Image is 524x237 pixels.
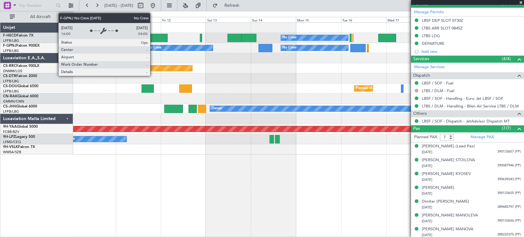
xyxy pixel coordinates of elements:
a: CS-JHHGlobal 6000 [3,105,37,108]
span: 390639243 (PP) [497,177,521,182]
div: Dimitar [PERSON_NAME] [422,199,469,205]
span: [DATE] [422,150,432,154]
span: Dispatch [413,72,430,79]
span: Others [413,110,427,117]
a: LBSF / SOF - Handling - Euro Jet LBSF / SOF [422,96,503,101]
a: Manage Permits [414,9,444,15]
span: F-GPNJ [3,44,16,48]
a: CS-DTRFalcon 2000 [3,74,37,78]
div: [PERSON_NAME] MANOVA [422,226,473,232]
div: DEPARTURE [422,41,444,46]
div: [PERSON_NAME] KYOSEV [422,171,471,177]
span: CS-DOU [3,84,17,88]
a: DNMM/LOS [3,69,22,73]
a: 9H-VSLKFalcon 7X [3,145,35,149]
a: 9H-LPZLegacy 500 [3,135,35,139]
div: [PERSON_NAME] MANOLEVA [422,212,478,219]
div: [PERSON_NAME] (Lead Pax) [422,143,475,150]
div: LBSF DEP SLOT 0730Z [422,18,463,23]
div: Mon 15 [296,17,341,22]
a: 9H-YAAGlobal 5000 [3,125,38,129]
span: CS-JHH [3,105,16,108]
a: CN-RAKGlobal 6000 [3,95,38,98]
span: 390087946 (PP) [497,163,521,168]
span: 9H-LPZ [3,135,15,139]
a: F-GPNJFalcon 900EX [3,44,40,48]
a: LTBS / DLM - Handling - Bilen Air Service LTBS / DLM [422,103,519,109]
div: LTBS LDG [422,33,440,38]
a: LFPB/LBG [3,49,19,53]
div: Sat 13 [206,17,251,22]
span: (4/4) [502,56,511,62]
a: F-HECDFalcon 7X [3,34,33,37]
span: Pax [413,125,420,132]
div: [PERSON_NAME] STOILOVA [422,157,475,163]
a: LFPB/LBG [3,89,19,94]
div: Tue 16 [341,17,386,22]
span: 9H-YAA [3,125,17,129]
a: Manage Services [414,64,445,70]
span: 9H-VSLK [3,145,18,149]
div: Fri 12 [161,17,206,22]
a: LFPB/LBG [3,38,19,43]
div: Add new [421,49,521,54]
div: Wed 17 [386,17,431,22]
a: FCBB/BZV [3,130,19,134]
span: CN-RAK [3,95,17,98]
a: LBSF / SOF - Dispatch - JetAdvisor Dispatch MT [422,118,510,124]
a: WMSA/SZB [3,150,21,154]
span: All Aircraft [16,15,65,19]
a: LTBS / DLM - Fuel [422,88,454,93]
div: Sun 14 [251,17,296,22]
a: LBSF / SOF - Fuel [422,80,453,86]
span: F-HECD [3,34,17,37]
span: 390133656 (PP) [497,218,521,223]
div: No Crew [282,33,297,42]
div: No Crew [147,43,161,52]
span: [DATE] [422,219,432,223]
div: LTBS ARR SLOT 0845Z [422,25,463,31]
span: [DATE] [422,191,432,196]
span: CS-RRC [3,64,16,68]
div: Thu 11 [116,17,161,22]
input: Trip Number [19,1,54,10]
div: No Crew [282,43,297,52]
span: [DATE] - [DATE] [104,3,133,8]
button: Refresh [210,1,246,10]
span: CS-DTR [3,74,16,78]
a: CS-RRCFalcon 900LX [3,64,39,68]
span: [DATE] [422,177,432,182]
a: LFPB/LBG [3,109,19,114]
span: [DATE] [422,205,432,210]
button: All Aircraft [7,12,67,22]
span: [DATE] [422,164,432,168]
a: LFMD/CEQ [3,140,21,144]
span: 390133655 (PP) [497,191,521,196]
label: Planned PAX [414,134,437,140]
div: [PERSON_NAME] [422,185,454,191]
span: Refresh [219,3,245,8]
div: [DATE] [74,12,85,17]
a: Manage PAX [471,134,494,140]
span: 389685797 (PP) [497,204,521,210]
div: Owner [212,104,222,113]
span: 390133657 (PP) [497,149,521,154]
span: (7/7) [502,125,511,131]
a: GMMN/CMN [3,99,24,104]
div: Wed 10 [71,17,116,22]
div: Planned Maint [GEOGRAPHIC_DATA] ([GEOGRAPHIC_DATA]) [356,84,452,93]
span: Services [413,56,429,63]
a: CS-DOUGlobal 6500 [3,84,38,88]
a: LFPB/LBG [3,79,19,84]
